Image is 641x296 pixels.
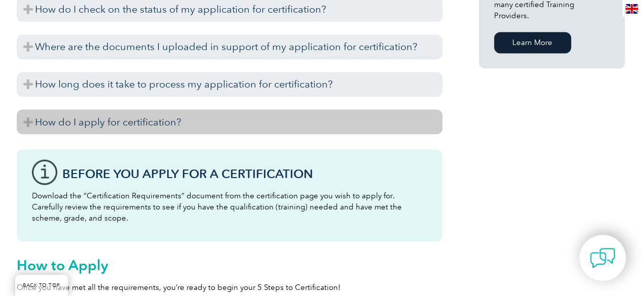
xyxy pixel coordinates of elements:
[494,32,571,53] a: Learn More
[17,34,442,59] h3: Where are the documents I uploaded in support of my application for certification?
[17,281,442,292] p: Once you have met all the requirements, you’re ready to begin your 5 Steps to Certification!
[62,167,427,180] h3: Before You Apply For a Certification
[590,245,615,271] img: contact-chat.png
[625,4,638,14] img: en
[15,275,68,296] a: BACK TO TOP
[32,190,427,223] p: Download the “Certification Requirements” document from the certification page you wish to apply ...
[17,109,442,134] h3: How do I apply for certification?
[17,72,442,97] h3: How long does it take to process my application for certification?
[17,257,442,273] h2: How to Apply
